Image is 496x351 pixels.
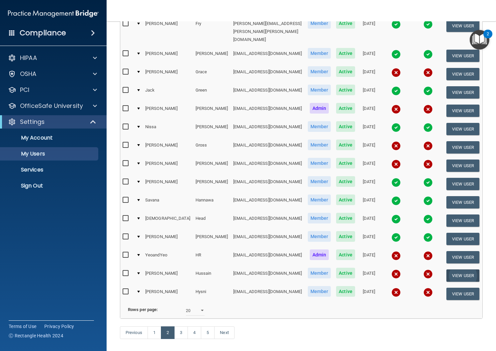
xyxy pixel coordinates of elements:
td: [DATE] [358,157,380,175]
p: OfficeSafe University [20,102,83,110]
img: tick.e7d51cea.svg [391,123,401,132]
span: Active [336,18,355,29]
td: [DEMOGRAPHIC_DATA] [143,211,193,230]
span: Member [308,85,331,95]
td: [DATE] [358,65,380,83]
span: Active [336,48,355,59]
button: View User [446,214,479,227]
td: [DATE] [358,120,380,138]
td: [PERSON_NAME] [193,157,231,175]
img: tick.e7d51cea.svg [391,50,401,59]
td: [PERSON_NAME] [193,230,231,248]
img: cross.ca9f0e7f.svg [423,105,433,114]
img: tick.e7d51cea.svg [423,86,433,96]
td: [DATE] [358,17,380,47]
td: [DATE] [358,175,380,193]
img: tick.e7d51cea.svg [391,20,401,29]
td: [PERSON_NAME][EMAIL_ADDRESS][PERSON_NAME][PERSON_NAME][DOMAIN_NAME] [231,17,305,47]
button: View User [446,86,479,99]
td: [EMAIL_ADDRESS][DOMAIN_NAME] [231,83,305,102]
img: cross.ca9f0e7f.svg [391,160,401,169]
td: [DATE] [358,266,380,285]
td: [EMAIL_ADDRESS][DOMAIN_NAME] [231,157,305,175]
td: Hannawa [193,193,231,211]
td: [PERSON_NAME] [193,175,231,193]
td: Green [193,83,231,102]
span: Active [336,176,355,187]
td: [PERSON_NAME] [193,47,231,65]
td: [PERSON_NAME] [143,17,193,47]
p: OSHA [20,70,37,78]
td: [DATE] [358,102,380,120]
span: Active [336,158,355,169]
a: Previous [120,326,148,339]
td: [PERSON_NAME] [143,138,193,157]
p: My Account [4,135,95,141]
td: [EMAIL_ADDRESS][DOMAIN_NAME] [231,193,305,211]
td: [PERSON_NAME] [193,102,231,120]
span: Member [308,213,331,223]
a: OfficeSafe University [8,102,97,110]
iframe: Drift Widget Chat Controller [381,304,488,330]
td: [PERSON_NAME] [143,175,193,193]
button: View User [446,105,479,117]
img: tick.e7d51cea.svg [423,233,433,242]
img: PMB logo [8,7,99,20]
span: Member [308,158,331,169]
p: Settings [20,118,45,126]
td: Grace [193,65,231,83]
span: Active [336,103,355,114]
img: cross.ca9f0e7f.svg [423,68,433,77]
img: tick.e7d51cea.svg [391,214,401,224]
td: [DATE] [358,230,380,248]
span: Active [336,66,355,77]
td: Hussain [193,266,231,285]
button: View User [446,269,479,282]
span: Member [308,286,331,297]
td: [EMAIL_ADDRESS][DOMAIN_NAME] [231,211,305,230]
td: [EMAIL_ADDRESS][DOMAIN_NAME] [231,230,305,248]
a: 5 [201,326,215,339]
a: Settings [8,118,97,126]
img: cross.ca9f0e7f.svg [391,141,401,151]
img: cross.ca9f0e7f.svg [391,68,401,77]
button: View User [446,251,479,263]
td: [EMAIL_ADDRESS][DOMAIN_NAME] [231,102,305,120]
a: HIPAA [8,54,97,62]
img: tick.e7d51cea.svg [423,123,433,132]
p: PCI [20,86,29,94]
span: Active [336,231,355,242]
img: cross.ca9f0e7f.svg [423,160,433,169]
td: Jack [143,83,193,102]
p: Sign Out [4,182,95,189]
td: [EMAIL_ADDRESS][DOMAIN_NAME] [231,248,305,266]
img: tick.e7d51cea.svg [423,214,433,224]
p: My Users [4,151,95,157]
td: Nissa [143,120,193,138]
img: cross.ca9f0e7f.svg [391,105,401,114]
td: [PERSON_NAME] [143,102,193,120]
a: OSHA [8,70,97,78]
img: tick.e7d51cea.svg [391,196,401,205]
img: tick.e7d51cea.svg [391,178,401,187]
img: cross.ca9f0e7f.svg [423,288,433,297]
td: [PERSON_NAME] [193,120,231,138]
td: YeoandYeo [143,248,193,266]
span: Active [336,140,355,150]
span: Member [308,121,331,132]
span: Active [336,213,355,223]
span: Member [308,140,331,150]
button: View User [446,123,479,135]
td: [DATE] [358,211,380,230]
td: [DATE] [358,47,380,65]
td: [DATE] [358,248,380,266]
b: Rows per page: [128,307,158,312]
button: View User [446,68,479,80]
img: cross.ca9f0e7f.svg [423,269,433,279]
td: [PERSON_NAME] [143,266,193,285]
td: Head [193,211,231,230]
span: Member [308,268,331,278]
img: cross.ca9f0e7f.svg [423,141,433,151]
a: 4 [188,326,201,339]
td: [PERSON_NAME] [143,230,193,248]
